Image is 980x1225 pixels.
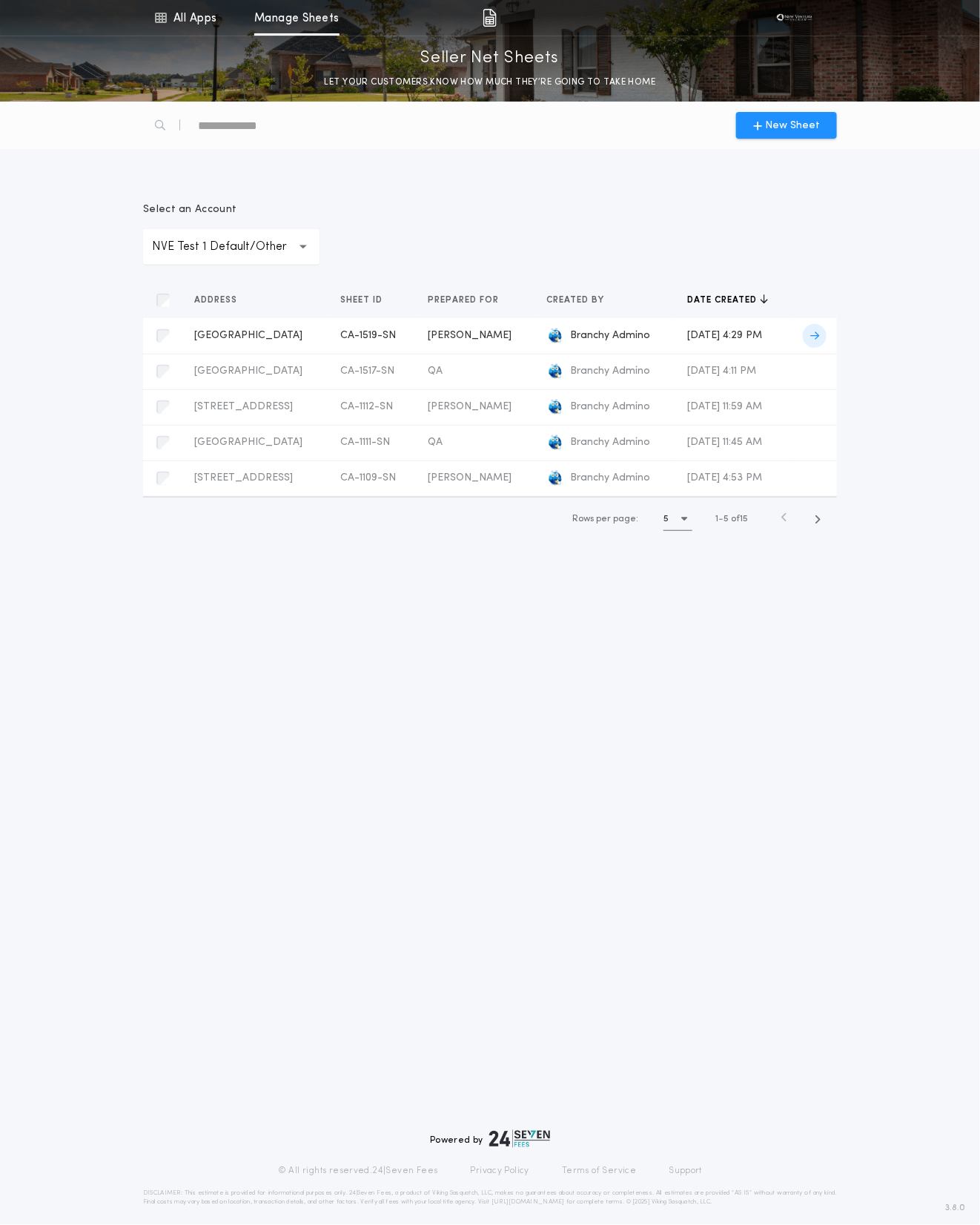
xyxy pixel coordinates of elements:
[715,515,718,524] span: 1
[143,1189,837,1207] p: DISCLAIMER: This estimate is provided for informational purposes only. 24|Seven Fees, a product o...
[152,238,311,256] p: NVE Test 1 Default/Other
[772,10,817,25] img: vs-icon
[428,366,443,377] span: QA
[278,1166,438,1178] p: © All rights reserved. 24|Seven Fees
[430,1130,550,1148] div: Powered by
[428,294,502,306] span: Prepared for
[687,437,762,448] span: [DATE] 11:45 AM
[546,327,564,345] img: logo
[687,366,756,377] span: [DATE] 4:11 PM
[687,294,760,306] span: Date created
[340,293,394,308] button: Sheet ID
[194,401,293,412] span: [STREET_ADDRESS]
[340,401,393,412] span: CA-1112-SN
[687,293,768,308] button: Date created
[570,328,650,343] span: Branchy Admino
[340,366,394,377] span: CA-1517-SN
[546,363,564,380] img: logo
[724,515,729,524] span: 5
[483,9,497,27] img: img
[546,434,564,452] img: logo
[663,512,669,526] h1: 5
[428,437,443,448] span: QA
[663,507,692,531] button: 5
[491,1200,565,1206] a: [URL][DOMAIN_NAME]
[570,435,650,450] span: Branchy Admino
[546,398,564,416] img: logo
[765,118,820,133] span: New Sheet
[570,471,650,486] span: Branchy Admino
[194,293,248,308] button: Address
[945,1202,965,1215] span: 3.8.0
[570,364,650,379] span: Branchy Admino
[428,330,511,341] span: [PERSON_NAME]
[546,469,564,487] img: logo
[421,47,560,70] p: Seller Net Sheets
[731,512,748,526] span: of 15
[687,330,762,341] span: [DATE] 4:29 PM
[669,1166,702,1178] a: Support
[546,294,607,306] span: Created by
[340,437,390,448] span: CA-1111-SN
[489,1130,550,1148] img: logo
[143,229,320,265] button: NVE Test 1 Default/Other
[572,515,638,524] span: Rows per page:
[736,112,837,139] button: New Sheet
[428,401,511,412] span: [PERSON_NAME]
[687,401,762,412] span: [DATE] 11:59 AM
[570,400,650,415] span: Branchy Admino
[562,1166,636,1178] a: Terms of Service
[340,330,396,341] span: CA-1519-SN
[428,472,511,483] span: [PERSON_NAME]
[143,202,320,217] p: Select an Account
[340,472,396,483] span: CA-1109-SN
[194,437,302,448] span: [GEOGRAPHIC_DATA]
[194,472,293,483] span: [STREET_ADDRESS]
[194,366,302,377] span: [GEOGRAPHIC_DATA]
[546,293,615,308] button: Created by
[325,75,656,90] p: LET YOUR CUSTOMERS KNOW HOW MUCH THEY’RE GOING TO TAKE HOME
[194,294,240,306] span: Address
[471,1166,530,1178] a: Privacy Policy
[687,472,762,483] span: [DATE] 4:53 PM
[194,330,302,341] span: [GEOGRAPHIC_DATA]
[340,294,385,306] span: Sheet ID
